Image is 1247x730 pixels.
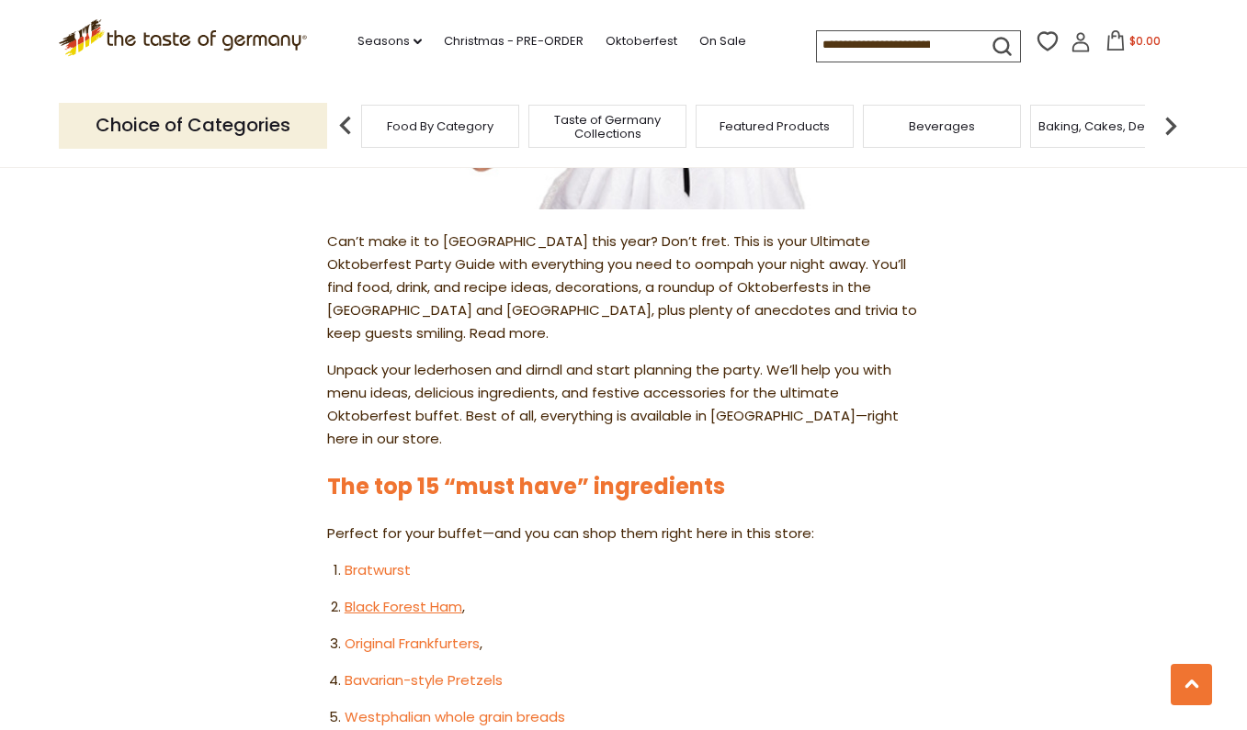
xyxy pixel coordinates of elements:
[357,31,422,51] a: Seasons
[699,31,746,51] a: On Sale
[327,359,920,451] p: Unpack your lederhosen and dirndl and start planning the party. We’ll help you with menu ideas, d...
[327,230,920,345] p: Can’t make it to [GEOGRAPHIC_DATA] this year? Don’t fret. This is your Ultimate Oktoberfest Party...
[345,670,503,690] a: Bavarian-style Pretzels
[345,597,462,616] a: Black Forest Ham
[1129,33,1161,49] span: $0.00
[720,119,830,133] a: Featured Products
[327,471,725,501] a: The top 15 “must have” ingredients
[59,103,327,148] p: Choice of Categories
[387,119,493,133] a: Food By Category
[444,31,584,51] a: Christmas - PRE-ORDER
[1038,119,1181,133] a: Baking, Cakes, Desserts
[345,707,565,726] a: Westphalian whole grain breads
[345,560,411,579] a: Bratwurst
[345,596,920,619] li: ,
[534,113,681,140] a: Taste of Germany Collections
[606,31,677,51] a: Oktoberfest
[909,119,975,133] a: Beverages
[345,633,920,656] li: ,
[1094,30,1173,58] button: $0.00
[1152,107,1189,144] img: next arrow
[345,634,480,653] a: Original Frankfurters
[327,522,920,545] p: Perfect for your buffet—and you can shop them right here in this store:
[327,107,364,144] img: previous arrow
